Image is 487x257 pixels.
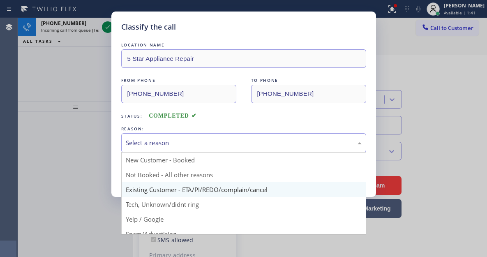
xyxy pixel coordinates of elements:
[122,167,366,182] div: Not Booked - All other reasons
[121,41,366,49] div: LOCATION NAME
[122,153,366,167] div: New Customer - Booked
[126,138,362,148] div: Select a reason
[122,212,366,227] div: Yelp / Google
[121,113,143,119] span: Status:
[122,227,366,241] div: Spam/Advertising
[149,113,196,119] span: COMPLETED
[121,85,236,103] input: From phone
[251,76,366,85] div: TO PHONE
[122,197,366,212] div: Tech, Unknown/didnt ring
[121,21,176,32] h5: Classify the call
[122,182,366,197] div: Existing Customer - ETA/PI/REDO/complain/cancel
[121,76,236,85] div: FROM PHONE
[251,85,366,103] input: To phone
[121,125,366,133] div: REASON:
